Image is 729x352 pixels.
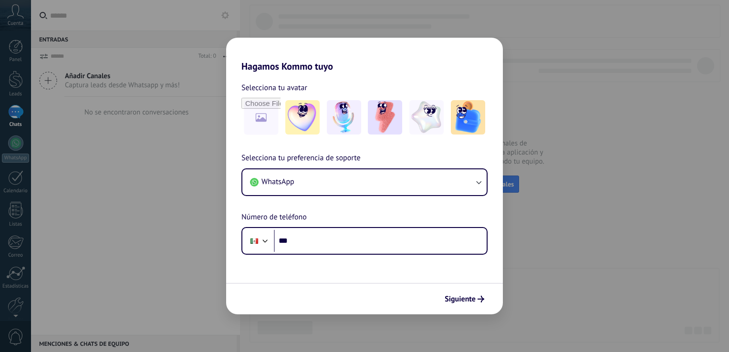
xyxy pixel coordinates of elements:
[261,177,294,186] span: WhatsApp
[445,296,476,302] span: Siguiente
[226,38,503,72] h2: Hagamos Kommo tuyo
[285,100,320,135] img: -1.jpeg
[368,100,402,135] img: -3.jpeg
[327,100,361,135] img: -2.jpeg
[440,291,489,307] button: Siguiente
[242,169,487,195] button: WhatsApp
[241,152,361,165] span: Selecciona tu preferencia de soporte
[409,100,444,135] img: -4.jpeg
[241,82,307,94] span: Selecciona tu avatar
[245,231,263,251] div: Mexico: + 52
[241,211,307,224] span: Número de teléfono
[451,100,485,135] img: -5.jpeg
